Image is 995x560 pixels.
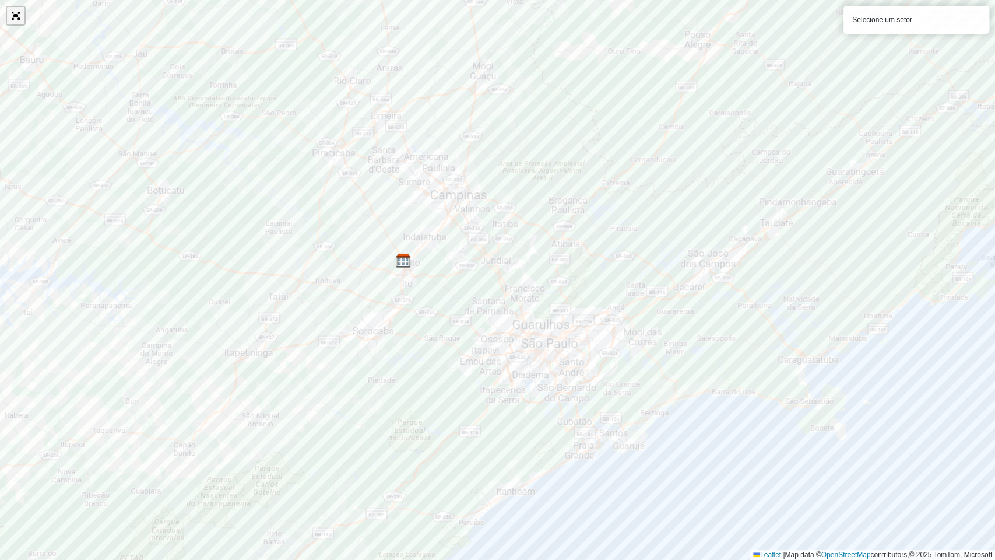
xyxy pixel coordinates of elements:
[753,551,781,559] a: Leaflet
[7,7,24,24] a: Abrir mapa em tela cheia
[783,551,785,559] span: |
[750,550,995,560] div: Map data © contributors,© 2025 TomTom, Microsoft
[821,551,871,559] a: OpenStreetMap
[843,6,989,34] div: Selecione um setor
